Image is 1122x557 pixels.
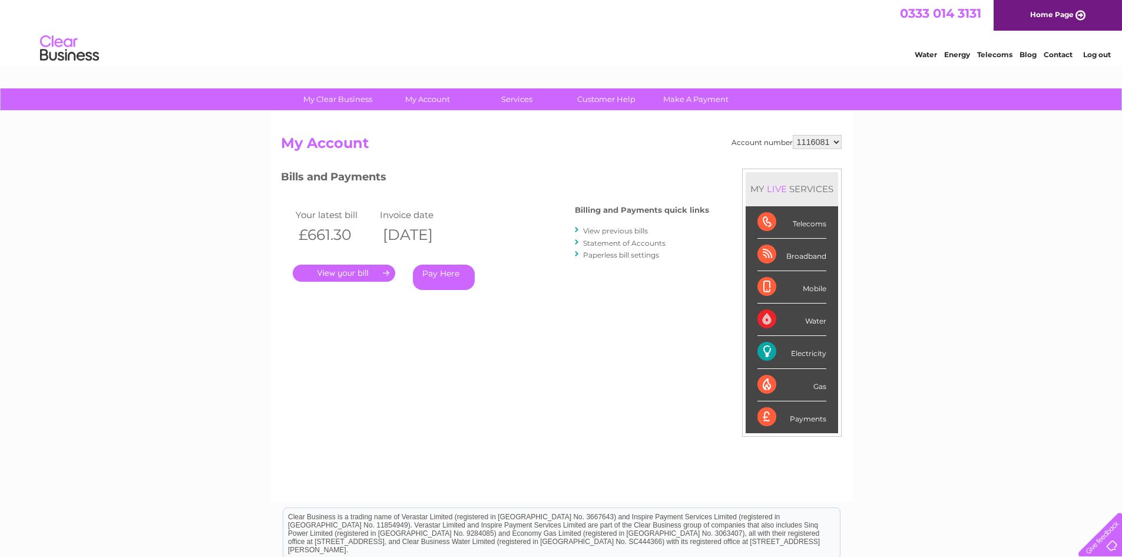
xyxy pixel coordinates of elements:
[757,206,826,239] div: Telecoms
[757,239,826,271] div: Broadband
[377,223,462,247] th: [DATE]
[647,88,744,110] a: Make A Payment
[764,183,789,195] div: LIVE
[1044,50,1073,59] a: Contact
[283,6,840,57] div: Clear Business is a trading name of Verastar Limited (registered in [GEOGRAPHIC_DATA] No. 3667643...
[915,50,937,59] a: Water
[757,304,826,336] div: Water
[468,88,565,110] a: Services
[1020,50,1037,59] a: Blog
[281,169,709,189] h3: Bills and Payments
[757,271,826,304] div: Mobile
[575,206,709,215] h4: Billing and Payments quick links
[289,88,386,110] a: My Clear Business
[379,88,476,110] a: My Account
[377,207,462,223] td: Invoice date
[583,226,648,235] a: View previous bills
[977,50,1012,59] a: Telecoms
[944,50,970,59] a: Energy
[900,6,981,21] a: 0333 014 3131
[558,88,655,110] a: Customer Help
[757,401,826,433] div: Payments
[293,207,378,223] td: Your latest bill
[293,223,378,247] th: £661.30
[746,172,838,206] div: MY SERVICES
[1083,50,1111,59] a: Log out
[281,135,842,157] h2: My Account
[583,239,666,248] a: Statement of Accounts
[583,251,659,259] a: Paperless bill settings
[413,265,475,290] a: Pay Here
[757,336,826,368] div: Electricity
[732,135,842,149] div: Account number
[39,31,100,67] img: logo.png
[293,265,395,282] a: .
[757,369,826,401] div: Gas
